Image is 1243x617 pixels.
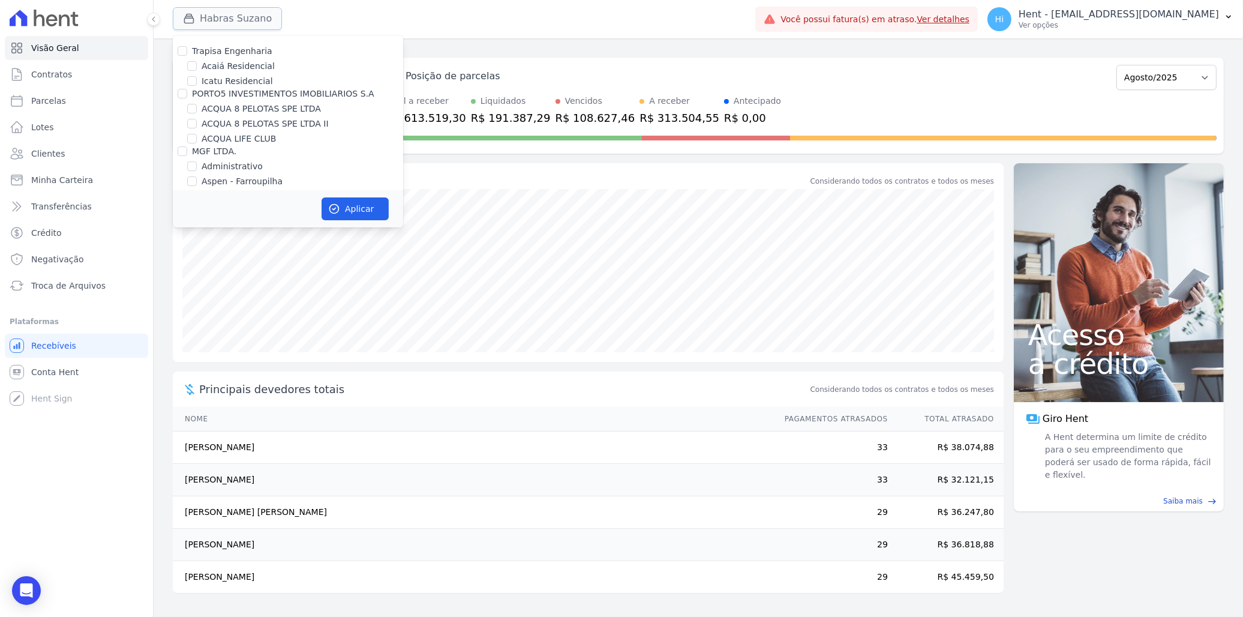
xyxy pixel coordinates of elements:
[888,432,1004,464] td: R$ 38.074,88
[5,274,148,298] a: Troca de Arquivos
[995,15,1004,23] span: Hi
[1163,496,1203,507] span: Saiba mais
[5,334,148,358] a: Recebíveis
[639,110,719,126] div: R$ 313.504,55
[649,95,690,107] div: A receber
[173,7,282,30] button: Habras Suzano
[773,407,888,432] th: Pagamentos Atrasados
[386,110,466,126] div: R$ 613.519,30
[386,95,466,107] div: Total a receber
[5,62,148,86] a: Contratos
[31,68,72,80] span: Contratos
[1019,20,1219,30] p: Ver opções
[173,464,773,496] td: [PERSON_NAME]
[31,148,65,160] span: Clientes
[406,69,500,83] div: Posição de parcelas
[5,115,148,139] a: Lotes
[5,247,148,271] a: Negativação
[199,173,808,189] div: Saldo devedor total
[5,142,148,166] a: Clientes
[322,197,389,220] button: Aplicar
[31,42,79,54] span: Visão Geral
[1028,321,1209,349] span: Acesso
[173,407,773,432] th: Nome
[192,146,236,156] label: MGF LTDA.
[202,60,275,73] label: Acaiá Residencial
[773,432,888,464] td: 33
[31,174,93,186] span: Minha Carteira
[202,160,263,173] label: Administrativo
[5,36,148,60] a: Visão Geral
[202,175,283,188] label: Aspen - Farroupilha
[1043,431,1212,481] span: A Hent determina um limite de crédito para o seu empreendimento que poderá ser usado de forma ráp...
[31,280,106,292] span: Troca de Arquivos
[5,194,148,218] a: Transferências
[773,529,888,561] td: 29
[202,75,273,88] label: Icatu Residencial
[888,529,1004,561] td: R$ 36.818,88
[1019,8,1219,20] p: Hent - [EMAIL_ADDRESS][DOMAIN_NAME]
[773,561,888,594] td: 29
[888,464,1004,496] td: R$ 32.121,15
[192,89,374,98] label: PORTO5 INVESTIMENTOS IMOBILIARIOS S.A
[31,366,79,378] span: Conta Hent
[888,561,1004,594] td: R$ 45.459,50
[978,2,1243,36] button: Hi Hent - [EMAIL_ADDRESS][DOMAIN_NAME] Ver opções
[734,95,781,107] div: Antecipado
[481,95,526,107] div: Liquidados
[31,340,76,352] span: Recebíveis
[5,221,148,245] a: Crédito
[5,89,148,113] a: Parcelas
[1028,349,1209,378] span: a crédito
[810,176,994,187] div: Considerando todos os contratos e todos os meses
[31,95,66,107] span: Parcelas
[202,103,321,115] label: ACQUA 8 PELOTAS SPE LTDA
[173,432,773,464] td: [PERSON_NAME]
[773,464,888,496] td: 33
[10,315,143,329] div: Plataformas
[31,121,54,133] span: Lotes
[1043,412,1088,426] span: Giro Hent
[810,384,994,395] span: Considerando todos os contratos e todos os meses
[5,168,148,192] a: Minha Carteira
[917,14,969,24] a: Ver detalhes
[471,110,551,126] div: R$ 191.387,29
[31,200,92,212] span: Transferências
[173,529,773,561] td: [PERSON_NAME]
[888,496,1004,529] td: R$ 36.247,80
[780,13,969,26] span: Você possui fatura(s) em atraso.
[565,95,602,107] div: Vencidos
[31,253,84,265] span: Negativação
[5,360,148,384] a: Conta Hent
[173,561,773,594] td: [PERSON_NAME]
[556,110,635,126] div: R$ 108.627,46
[724,110,781,126] div: R$ 0,00
[202,133,276,145] label: ACQUA LIFE CLUB
[12,576,41,605] div: Open Intercom Messenger
[199,381,808,397] span: Principais devedores totais
[1208,497,1217,506] span: east
[202,118,329,130] label: ACQUA 8 PELOTAS SPE LTDA II
[1021,496,1217,507] a: Saiba mais east
[31,227,62,239] span: Crédito
[888,407,1004,432] th: Total Atrasado
[773,496,888,529] td: 29
[192,46,272,56] label: Trapisa Engenharia
[173,496,773,529] td: [PERSON_NAME] [PERSON_NAME]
